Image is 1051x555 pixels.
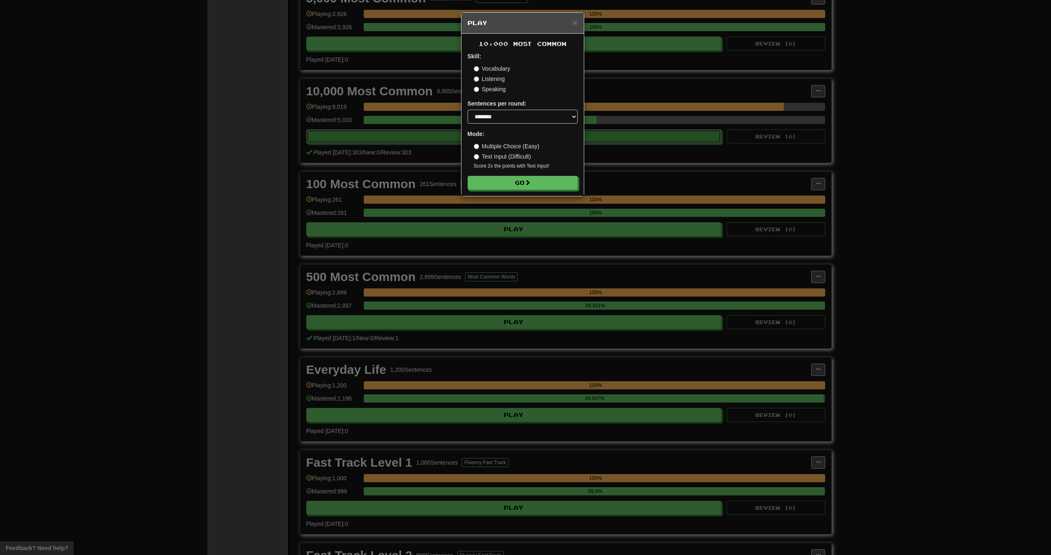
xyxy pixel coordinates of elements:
[474,163,578,170] small: Score 2x the points with Text Input !
[474,152,531,161] label: Text Input (Difficult)
[468,99,527,108] label: Sentences per round:
[474,85,506,93] label: Speaking
[468,176,578,190] button: Go
[572,18,577,27] button: Close
[474,154,479,159] input: Text Input (Difficult)
[474,64,510,73] label: Vocabulary
[474,87,479,92] input: Speaking
[468,19,578,27] h5: Play
[468,53,481,60] strong: Skill:
[474,144,479,149] input: Multiple Choice (Easy)
[572,18,577,27] span: ×
[474,76,479,82] input: Listening
[479,40,567,47] span: 10,000 Most Common
[474,142,539,150] label: Multiple Choice (Easy)
[474,75,505,83] label: Listening
[474,66,479,71] input: Vocabulary
[468,131,484,137] strong: Mode:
